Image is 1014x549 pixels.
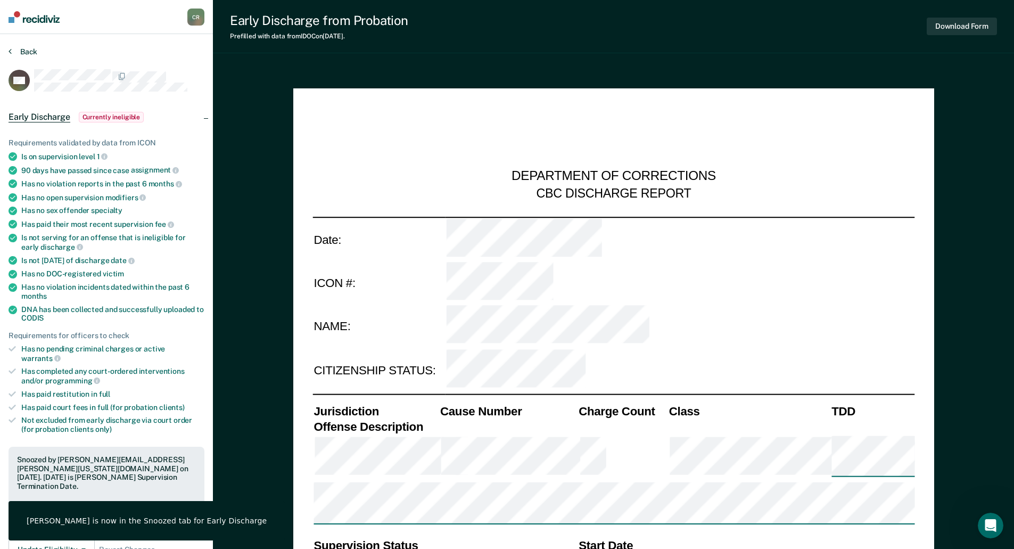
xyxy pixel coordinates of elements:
[97,152,108,161] span: 1
[21,269,204,278] div: Has no DOC-registered
[45,376,100,385] span: programming
[667,404,830,419] th: Class
[21,345,204,363] div: Has no pending criminal charges or active
[91,206,122,215] span: specialty
[312,419,439,435] th: Offense Description
[312,305,445,348] td: NAME:
[978,513,1003,538] iframe: Intercom live chat
[21,283,204,301] div: Has no violation incidents dated within the past 6
[21,416,204,434] div: Not excluded from early discharge via court order (for probation clients
[21,193,204,202] div: Has no open supervision
[312,261,445,305] td: ICON #:
[21,354,61,363] span: warrants
[230,13,408,28] div: Early Discharge from Probation
[79,112,144,122] span: Currently ineligible
[21,314,44,322] span: CODIS
[131,166,179,174] span: assignment
[21,390,204,399] div: Has paid restitution in
[27,516,267,526] div: [PERSON_NAME] is now in the Snoozed tab for Early Discharge
[21,206,204,215] div: Has no sex offender
[830,404,914,419] th: TDD
[17,455,196,491] div: Snoozed by [PERSON_NAME][EMAIL_ADDRESS][PERSON_NAME][US_STATE][DOMAIN_NAME] on [DATE]. [DATE] is ...
[155,220,174,228] span: fee
[9,112,70,122] span: Early Discharge
[9,331,204,340] div: Requirements for officers to check
[99,390,110,398] span: full
[187,9,204,26] button: CR
[536,185,691,201] div: CBC DISCHARGE REPORT
[21,292,47,300] span: months
[21,166,204,175] div: 90 days have passed since case
[312,348,445,392] td: CITIZENSHIP STATUS:
[439,404,577,419] th: Cause Number
[21,219,204,229] div: Has paid their most recent supervision
[21,403,204,412] div: Has paid court fees in full (for probation
[312,404,439,419] th: Jurisdiction
[105,193,146,202] span: modifiers
[159,403,185,412] span: clients)
[149,179,182,188] span: months
[103,269,124,278] span: victim
[312,217,445,261] td: Date:
[40,243,83,251] span: discharge
[21,233,204,251] div: Is not serving for an offense that is ineligible for early
[512,168,716,185] div: DEPARTMENT OF CORRECTIONS
[9,47,37,56] button: Back
[187,9,204,26] div: C R
[230,32,408,40] div: Prefilled with data from IDOC on [DATE] .
[578,404,668,419] th: Charge Count
[9,138,204,148] div: Requirements validated by data from ICON
[21,305,204,323] div: DNA has been collected and successfully uploaded to
[95,425,112,433] span: only)
[21,256,204,265] div: Is not [DATE] of discharge
[21,179,204,189] div: Has no violation reports in the past 6
[9,11,60,23] img: Recidiviz
[21,152,204,161] div: Is on supervision level
[17,500,196,518] div: Not eligible reasons: FINES & FEES, INTERSTATE (IC-IN)
[21,367,204,385] div: Has completed any court-ordered interventions and/or
[927,18,997,35] button: Download Form
[111,256,134,265] span: date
